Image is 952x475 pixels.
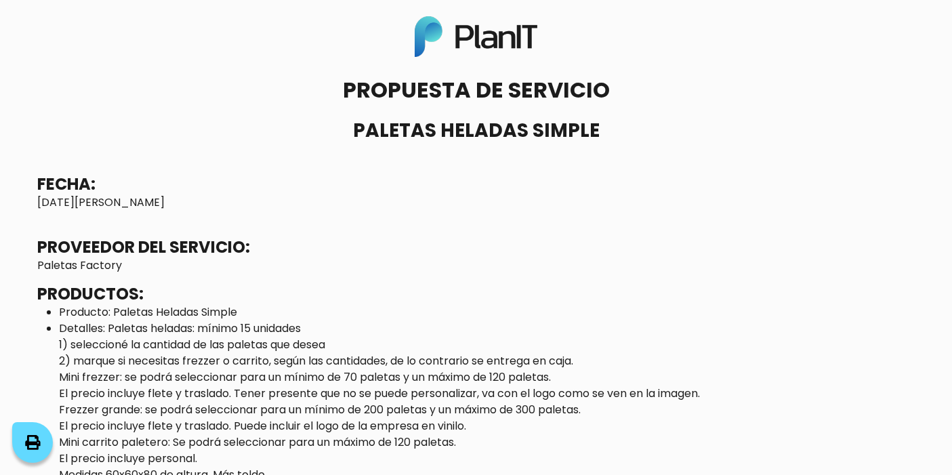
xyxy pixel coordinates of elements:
[37,194,915,211] p: [DATE][PERSON_NAME]
[37,257,915,274] p: Paletas Factory
[37,77,915,103] h2: PROPUESTA DE SERVICIO
[415,16,538,57] img: logo-black
[37,119,915,142] h3: PALETAS HELADAS SIMPLE
[59,304,915,321] li: Producto: Paletas Heladas Simple
[37,175,96,194] h4: FECHA:
[37,238,250,257] h4: PROVEEDOR DEL SERVICIO:
[37,285,144,304] h4: PRODUCTOS:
